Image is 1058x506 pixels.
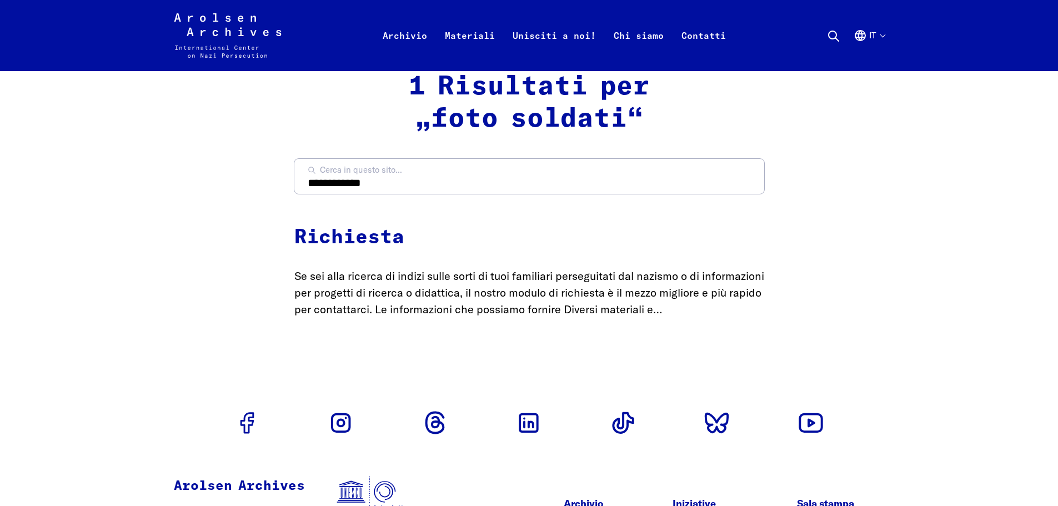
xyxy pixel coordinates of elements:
a: Chi siamo [605,27,673,71]
p: Se sei alla ricerca di indizi sulle sorti di tuoi familiari perseguitati dal nazismo o di informa... [294,268,764,318]
a: Unisciti a noi! [504,27,605,71]
a: Vai al profilo Instagram [323,405,359,440]
nav: Primaria [374,13,735,58]
a: Vai al profilo Tiktok [605,405,641,440]
a: Vai al profilo Linkedin [511,405,546,440]
a: Vai al profilo Bluesky [699,405,735,440]
button: Italiano, selezione lingua [854,29,885,69]
a: Contatti [673,27,735,71]
h2: 1 Risultati per „foto soldati“ [294,71,764,135]
a: Vai al profilo Youtube [793,405,829,440]
a: Richiesta [294,228,404,248]
a: Materiali [436,27,504,71]
a: Vai al profilo Threads [417,405,453,440]
a: Archivio [374,27,436,71]
a: Vai al profilo Facebook [229,405,265,440]
strong: Arolsen Archives [174,479,305,493]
